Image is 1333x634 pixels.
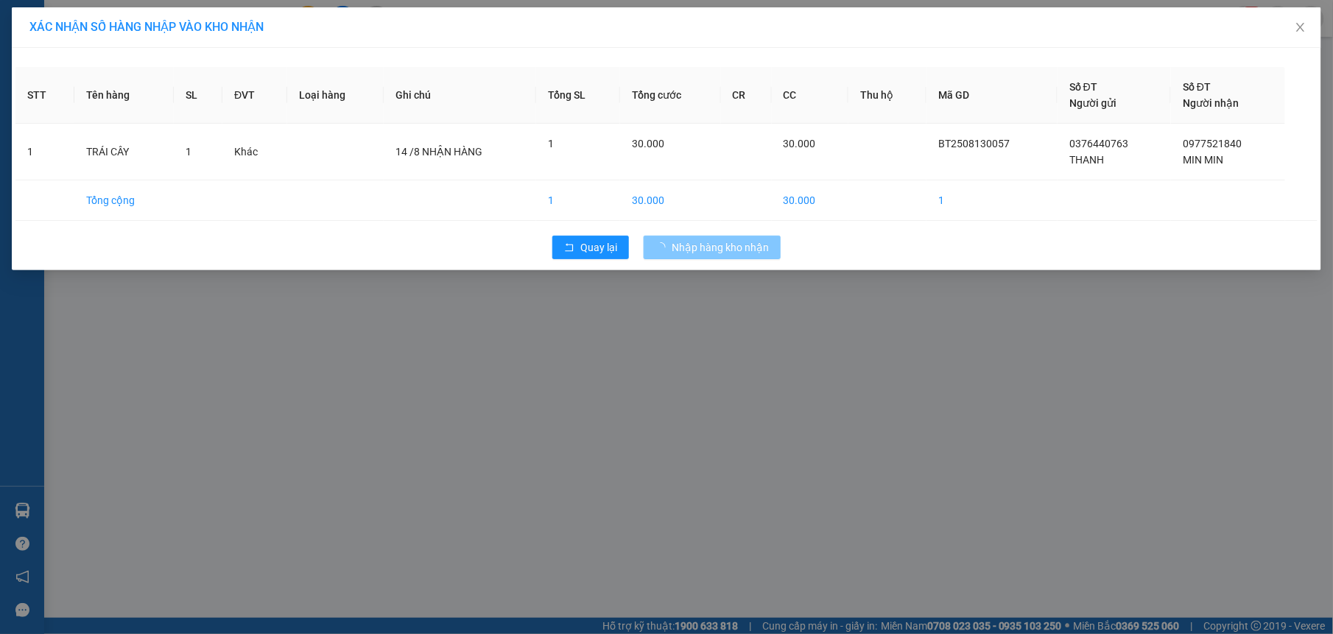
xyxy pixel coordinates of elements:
[74,124,174,180] td: TRÁI CÂY
[13,48,105,66] div: chú nhiệm
[548,138,554,149] span: 1
[1183,154,1223,166] span: MIN MIN
[772,180,849,221] td: 30.000
[552,236,629,259] button: rollbackQuay lại
[848,67,926,124] th: Thu hộ
[926,67,1058,124] th: Mã GD
[1183,138,1242,149] span: 0977521840
[287,67,384,124] th: Loại hàng
[222,124,287,180] td: Khác
[784,138,816,149] span: 30.000
[74,67,174,124] th: Tên hàng
[620,180,720,221] td: 30.000
[13,14,35,29] span: Gửi:
[1280,7,1321,49] button: Close
[13,13,105,48] div: VP Chơn Thành
[115,13,215,48] div: VP Bình Triệu
[632,138,664,149] span: 30.000
[74,180,174,221] td: Tổng cộng
[772,67,849,124] th: CC
[15,67,74,124] th: STT
[174,67,222,124] th: SL
[926,180,1058,221] td: 1
[15,124,74,180] td: 1
[115,48,215,66] div: kì
[1069,138,1128,149] span: 0376440763
[384,67,536,124] th: Ghi chú
[1069,81,1097,93] span: Số ĐT
[11,96,34,112] span: CR :
[115,14,150,29] span: Nhận:
[186,146,191,158] span: 1
[620,67,720,124] th: Tổng cước
[564,242,574,254] span: rollback
[721,67,772,124] th: CR
[672,239,769,256] span: Nhập hàng kho nhận
[1069,97,1116,109] span: Người gửi
[29,20,264,34] span: XÁC NHẬN SỐ HÀNG NHẬP VÀO KHO NHẬN
[395,146,482,158] span: 14 /8 NHẬN HÀNG
[644,236,781,259] button: Nhập hàng kho nhận
[536,67,620,124] th: Tổng SL
[536,180,620,221] td: 1
[655,242,672,253] span: loading
[580,239,617,256] span: Quay lại
[222,67,287,124] th: ĐVT
[1183,81,1211,93] span: Số ĐT
[1183,97,1239,109] span: Người nhận
[1295,21,1306,33] span: close
[938,138,1010,149] span: BT2508130057
[11,95,107,113] div: 40.000
[1069,154,1104,166] span: THANH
